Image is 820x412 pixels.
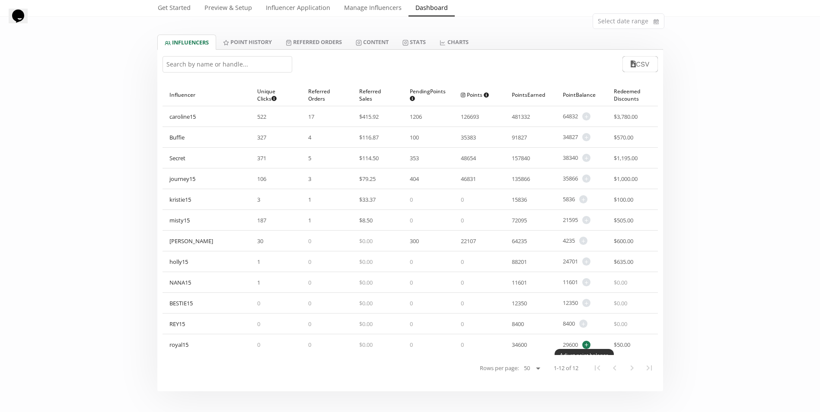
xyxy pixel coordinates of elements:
span: 0 [461,216,464,224]
span: 22107 [461,237,476,245]
span: 0 [257,320,260,328]
span: 38340 [563,154,578,162]
span: 8400 [512,320,524,328]
span: 3 [308,175,311,183]
select: Rows per page: [520,363,543,374]
span: + [579,195,587,203]
svg: calendar [654,17,659,26]
span: 0 [257,341,260,349]
span: 12350 [563,299,578,307]
span: 64235 [512,237,527,245]
span: 3 [257,196,260,203]
span: $ 0.00 [614,320,627,328]
span: 91827 [512,133,527,141]
input: Search by name or handle... [163,56,292,73]
span: 12350 [512,299,527,307]
span: $ 1,000.00 [614,175,638,183]
span: $ 570.00 [614,133,633,141]
span: 404 [410,175,419,183]
span: 300 [410,237,419,245]
span: 35866 [563,174,578,183]
span: 0 [461,299,464,307]
span: + [582,278,590,286]
span: + [582,216,590,224]
span: + [582,341,590,349]
span: 11601 [563,278,578,286]
span: $ 0.00 [359,320,373,328]
span: 0 [461,320,464,328]
span: $ 415.92 [359,113,379,120]
span: + [582,174,590,183]
span: $ 635.00 [614,258,633,266]
div: Adjust point balance [555,349,614,361]
span: 0 [308,299,311,307]
span: 0 [410,299,413,307]
div: kristie15 [169,196,191,203]
a: Referred Orders [279,35,349,49]
div: NANA15 [169,279,191,286]
span: 1 [257,258,260,266]
span: $ 0.00 [359,341,373,349]
span: 0 [410,341,413,349]
span: 1 [308,216,311,224]
div: Referred Orders [308,84,345,106]
span: 126693 [461,113,479,120]
span: 88201 [512,258,527,266]
button: First Page [589,359,606,377]
span: 522 [257,113,266,120]
span: $ 600.00 [614,237,633,245]
span: + [579,320,587,328]
button: Next Page [623,359,641,377]
span: 157840 [512,154,530,162]
span: 34600 [512,341,527,349]
span: $ 33.37 [359,196,376,203]
span: 29600 [563,341,578,349]
span: + [582,154,590,162]
span: 1 [308,196,311,203]
a: CHARTS [433,35,475,49]
span: $ 3,780.00 [614,113,638,120]
span: 30 [257,237,263,245]
span: 34827 [563,133,578,141]
span: $ 114.50 [359,154,379,162]
span: 5 [308,154,311,162]
div: Redeemed Discounts [614,84,651,106]
span: $ 0.00 [614,299,627,307]
span: 0 [308,237,311,245]
span: 100 [410,133,419,141]
span: 0 [410,216,413,224]
button: Last Page [641,359,658,377]
span: + [582,133,590,141]
span: 0 [461,279,464,286]
span: 371 [257,154,266,162]
span: $ 8.50 [359,216,373,224]
span: 327 [257,133,266,141]
span: $ 116.87 [359,133,379,141]
span: 0 [410,196,413,203]
span: 4235 [563,237,575,245]
div: [PERSON_NAME] [169,237,213,245]
span: $ 50.00 [614,341,630,349]
iframe: chat widget [9,9,36,35]
button: Previous Page [606,359,623,377]
span: 353 [410,154,419,162]
span: 0 [308,341,311,349]
span: 11601 [512,279,527,286]
div: caroline15 [169,113,196,120]
span: $ 0.00 [359,299,373,307]
span: 0 [461,341,464,349]
span: + [582,257,590,266]
div: Secret [169,154,185,162]
div: BESTIE15 [169,299,193,307]
div: Points Earned [512,84,549,106]
span: + [582,112,590,120]
span: $ 0.00 [359,258,373,266]
div: holly15 [169,258,188,266]
span: $ 0.00 [359,237,373,245]
span: $ 0.00 [614,279,627,286]
div: Referred Sales [359,84,396,106]
span: + [579,237,587,245]
span: 72095 [512,216,527,224]
span: 1 [257,279,260,286]
div: journey15 [169,175,195,183]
